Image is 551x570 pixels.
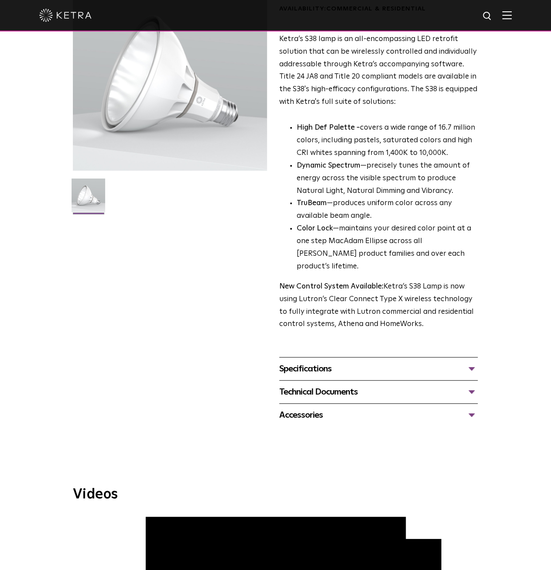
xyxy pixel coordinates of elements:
[279,283,383,290] strong: New Control System Available:
[279,408,478,422] div: Accessories
[297,197,478,223] li: —produces uniform color across any available beam angle.
[39,9,92,22] img: ketra-logo-2019-white
[502,11,512,19] img: Hamburger%20Nav.svg
[297,122,478,160] p: covers a wide range of 16.7 million colors, including pastels, saturated colors and high CRI whit...
[279,362,478,376] div: Specifications
[73,488,479,501] h3: Videos
[297,124,360,131] strong: High Def Palette -
[482,11,493,22] img: search icon
[297,225,333,232] strong: Color Lock
[279,281,478,331] p: Ketra’s S38 Lamp is now using Lutron’s Clear Connect Type X wireless technology to fully integrat...
[297,162,360,169] strong: Dynamic Spectrum
[297,223,478,273] li: —maintains your desired color point at a one step MacAdam Ellipse across all [PERSON_NAME] produc...
[279,33,478,109] p: Ketra’s S38 lamp is an all-encompassing LED retrofit solution that can be wirelessly controlled a...
[297,160,478,198] li: —precisely tunes the amount of energy across the visible spectrum to produce Natural Light, Natur...
[279,385,478,399] div: Technical Documents
[297,199,327,207] strong: TruBeam
[72,179,105,219] img: S38-Lamp-Edison-2021-Web-Square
